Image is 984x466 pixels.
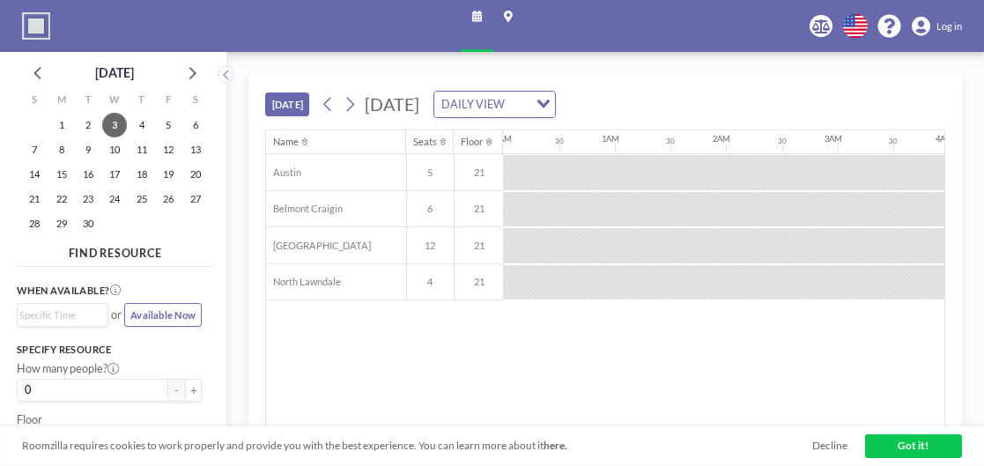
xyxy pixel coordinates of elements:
div: Search for option [434,92,554,117]
span: Friday, September 19, 2025 [156,162,181,187]
div: Floor [461,136,483,148]
span: Thursday, September 18, 2025 [129,162,154,187]
span: Monday, September 29, 2025 [49,211,74,236]
span: Wednesday, September 17, 2025 [102,162,127,187]
input: Search for option [509,95,526,114]
div: F [155,90,181,113]
span: DAILY VIEW [438,95,507,114]
span: Saturday, September 13, 2025 [183,137,208,162]
span: [GEOGRAPHIC_DATA] [266,240,371,252]
span: Saturday, September 20, 2025 [183,162,208,187]
span: Tuesday, September 30, 2025 [76,211,100,236]
div: T [75,90,101,113]
span: 5 [407,166,454,179]
button: [DATE] [265,92,309,117]
div: 30 [555,137,564,146]
input: Search for option [19,307,98,322]
div: 30 [666,137,675,146]
span: or [111,308,122,322]
span: Log in [936,20,962,33]
span: Wednesday, September 3, 2025 [102,113,127,137]
span: 6 [407,203,454,215]
span: 12 [407,240,454,252]
span: Belmont Craigin [266,203,343,215]
span: 21 [455,166,503,179]
span: Saturday, September 27, 2025 [183,187,208,211]
span: Monday, September 1, 2025 [49,113,74,137]
div: [DATE] [95,61,134,85]
h4: FIND RESOURCE [17,240,213,260]
span: [DATE] [365,93,419,115]
span: Friday, September 5, 2025 [156,113,181,137]
div: 1AM [602,134,619,144]
div: 3AM [825,134,842,144]
a: here. [544,439,567,452]
span: Thursday, September 4, 2025 [129,113,154,137]
label: How many people? [17,362,119,376]
span: Monday, September 22, 2025 [49,187,74,211]
div: 30 [889,137,898,146]
span: 4 [407,276,454,288]
h3: Specify resource [17,344,202,356]
span: Friday, September 26, 2025 [156,187,181,211]
span: Tuesday, September 2, 2025 [76,113,100,137]
span: Tuesday, September 16, 2025 [76,162,100,187]
span: Tuesday, September 9, 2025 [76,137,100,162]
div: T [129,90,155,113]
label: Floor [17,413,42,427]
span: Austin [266,166,301,179]
button: Available Now [124,303,203,328]
span: Tuesday, September 23, 2025 [76,187,100,211]
div: Name [273,136,299,148]
div: M [48,90,74,113]
span: Sunday, September 7, 2025 [22,137,47,162]
div: S [21,90,48,113]
img: organization-logo [22,12,50,41]
div: 2AM [713,134,730,144]
span: North Lawndale [266,276,341,288]
button: - [168,379,185,403]
a: Log in [912,17,961,36]
span: Monday, September 15, 2025 [49,162,74,187]
a: Got it! [865,434,963,458]
span: Thursday, September 11, 2025 [129,137,154,162]
div: 4AM [936,134,953,144]
a: Decline [812,440,847,453]
span: 21 [455,203,503,215]
span: Saturday, September 6, 2025 [183,113,208,137]
span: Sunday, September 14, 2025 [22,162,47,187]
span: Sunday, September 28, 2025 [22,211,47,236]
span: Thursday, September 25, 2025 [129,187,154,211]
div: Search for option [18,304,107,326]
span: Monday, September 8, 2025 [49,137,74,162]
span: 21 [455,276,503,288]
div: S [182,90,209,113]
span: Wednesday, September 24, 2025 [102,187,127,211]
span: Friday, September 12, 2025 [156,137,181,162]
span: Available Now [130,309,196,321]
div: Seats [413,136,437,148]
button: + [185,379,202,403]
span: Wednesday, September 10, 2025 [102,137,127,162]
div: W [101,90,128,113]
div: 30 [778,137,787,146]
span: Roomzilla requires cookies to work properly and provide you with the best experience. You can lea... [22,440,812,453]
span: Sunday, September 21, 2025 [22,187,47,211]
span: 21 [455,240,503,252]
